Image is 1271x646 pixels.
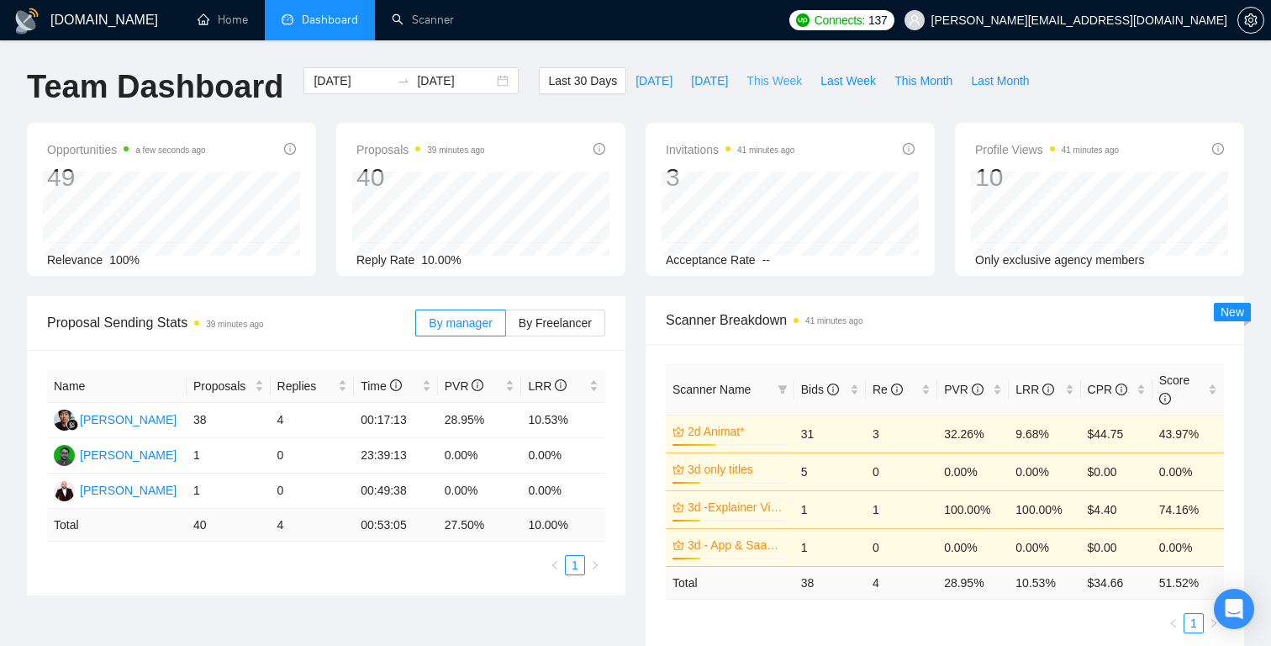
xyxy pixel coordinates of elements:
[682,67,737,94] button: [DATE]
[1081,566,1152,599] td: $ 34.66
[746,71,802,90] span: This Week
[972,384,984,395] span: info-circle
[975,161,1119,193] div: 10
[688,498,784,516] a: 3d -Explainer Videos
[354,474,438,509] td: 00:49:38
[666,253,756,267] span: Acceptance Rate
[187,403,271,438] td: 38
[672,426,684,437] span: crown
[672,539,684,551] span: crown
[47,370,187,403] th: Name
[1152,528,1224,566] td: 0.00%
[47,509,187,542] td: Total
[361,379,401,393] span: Time
[1009,415,1080,453] td: 9.68%
[354,403,438,438] td: 00:17:13
[585,555,605,575] li: Next Page
[796,13,810,27] img: upwork-logo.png
[54,410,75,431] img: HH
[666,566,794,599] td: Total
[528,379,567,393] span: LRR
[805,316,862,326] time: 41 minutes ago
[866,453,937,490] td: 0
[187,370,271,403] th: Proposals
[356,140,485,160] span: Proposals
[539,67,626,94] button: Last 30 Days
[737,146,794,155] time: 41 minutes ago
[794,566,866,599] td: 38
[794,453,866,490] td: 5
[54,480,75,501] img: SK
[866,566,937,599] td: 4
[565,555,585,575] li: 1
[206,320,263,329] time: 39 minutes ago
[778,384,788,394] span: filter
[975,140,1119,160] span: Profile Views
[794,528,866,566] td: 1
[1209,618,1219,628] span: right
[80,481,177,500] div: [PERSON_NAME]
[903,143,915,155] span: info-circle
[282,13,293,25] span: dashboard
[815,11,865,29] span: Connects:
[672,383,751,396] span: Scanner Name
[1163,613,1184,633] button: left
[397,74,410,87] span: swap-right
[873,383,903,396] span: Re
[271,370,355,403] th: Replies
[302,13,358,27] span: Dashboard
[390,379,402,391] span: info-circle
[54,412,177,426] a: HH[PERSON_NAME]
[666,161,794,193] div: 3
[937,528,1009,566] td: 0.00%
[427,146,484,155] time: 39 minutes ago
[820,71,876,90] span: Last Week
[1221,305,1244,319] span: New
[472,379,483,391] span: info-circle
[421,253,461,267] span: 10.00%
[1015,383,1054,396] span: LRR
[1184,614,1203,633] a: 1
[445,379,484,393] span: PVR
[1237,7,1264,34] button: setting
[585,555,605,575] button: right
[774,377,791,402] span: filter
[284,143,296,155] span: info-circle
[975,253,1145,267] span: Only exclusive agency members
[1168,618,1179,628] span: left
[54,445,75,466] img: VA
[1159,373,1190,405] span: Score
[1009,566,1080,599] td: 10.53 %
[521,509,605,542] td: 10.00 %
[794,490,866,528] td: 1
[555,379,567,391] span: info-circle
[1204,613,1224,633] button: right
[827,384,839,395] span: info-circle
[438,509,522,542] td: 27.50 %
[1009,490,1080,528] td: 100.00%
[548,71,617,90] span: Last 30 Days
[1042,384,1054,395] span: info-circle
[54,483,177,496] a: SK[PERSON_NAME]
[429,316,492,330] span: By manager
[1237,13,1264,27] a: setting
[811,67,885,94] button: Last Week
[1009,528,1080,566] td: 0.00%
[762,253,770,267] span: --
[1212,143,1224,155] span: info-circle
[1081,415,1152,453] td: $44.75
[1238,13,1263,27] span: setting
[13,8,40,34] img: logo
[962,67,1038,94] button: Last Month
[277,377,335,395] span: Replies
[271,509,355,542] td: 4
[593,143,605,155] span: info-circle
[1159,393,1171,405] span: info-circle
[866,415,937,453] td: 3
[356,253,414,267] span: Reply Rate
[135,146,205,155] time: a few seconds ago
[27,67,283,107] h1: Team Dashboard
[54,447,177,461] a: VA[PERSON_NAME]
[521,474,605,509] td: 0.00%
[794,415,866,453] td: 31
